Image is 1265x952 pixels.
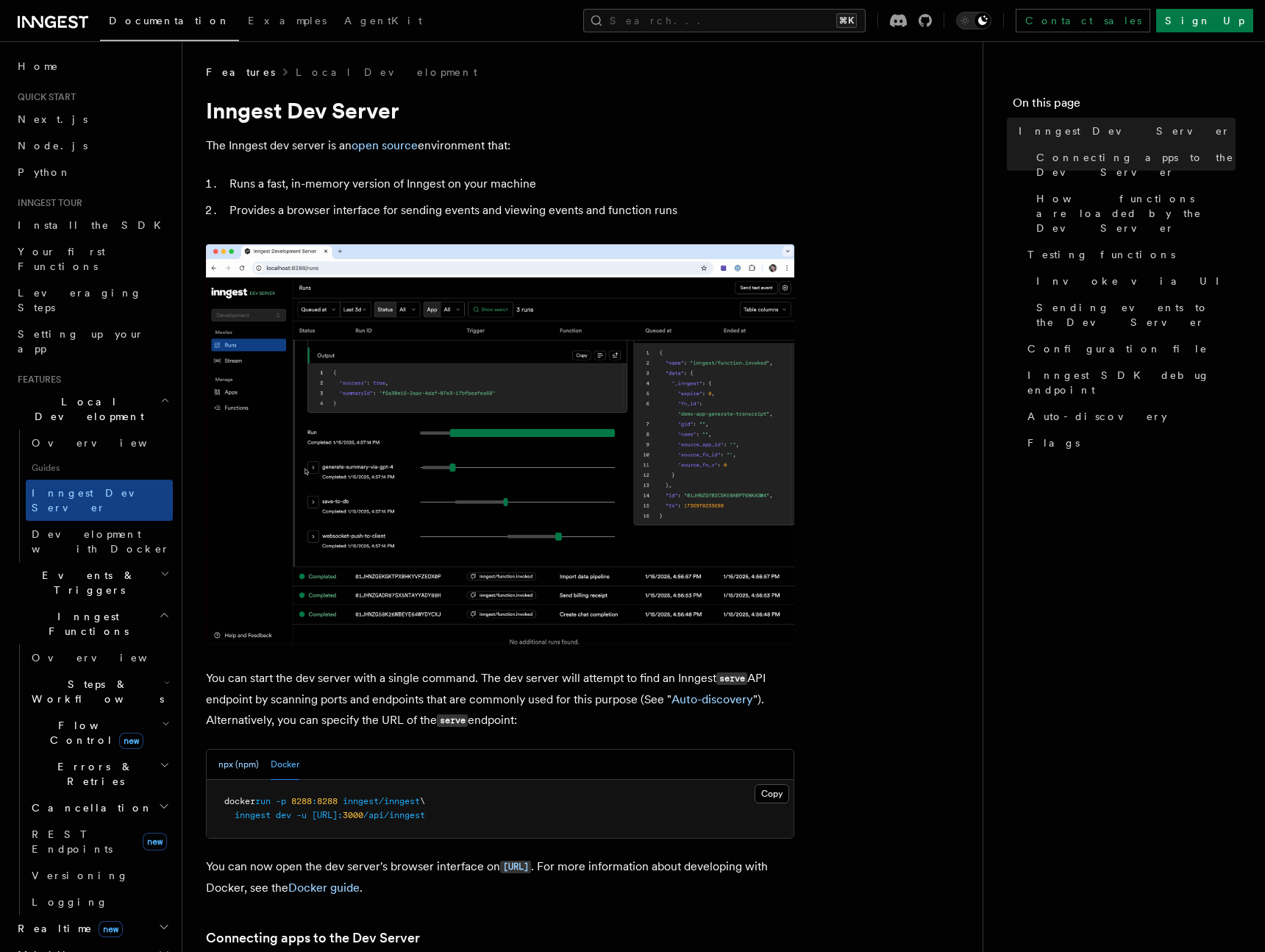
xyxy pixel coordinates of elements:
[143,833,167,850] span: new
[671,692,753,706] a: Auto-discovery
[32,487,157,514] span: Inngest Dev Server
[1016,9,1150,32] a: Contact sales
[276,810,291,820] span: dev
[26,521,173,562] a: Development with Docker
[1022,362,1236,403] a: Inngest SDK debug endpoint
[352,138,418,152] a: open source
[1022,335,1236,362] a: Configuration file
[225,174,794,194] li: Runs a fast, in-memory version of Inngest on your machine
[206,65,275,79] span: Features
[1156,9,1253,32] a: Sign Up
[18,328,144,355] span: Setting up your app
[32,828,113,855] span: REST Endpoints
[1022,403,1236,430] a: Auto-discovery
[1027,368,1236,397] span: Inngest SDK debug endpoint
[583,9,866,32] button: Search...⌘K
[206,97,794,124] h1: Inngest Dev Server
[1030,268,1236,294] a: Invoke via UI
[26,759,160,789] span: Errors & Retries
[248,15,327,26] span: Examples
[12,374,61,386] span: Features
[288,881,360,895] a: Docker guide
[716,672,747,685] code: serve
[12,568,160,597] span: Events & Triggers
[32,528,170,555] span: Development with Docker
[26,671,173,712] button: Steps & Workflows
[420,796,425,806] span: \
[18,287,142,313] span: Leveraging Steps
[18,59,59,74] span: Home
[18,113,88,125] span: Next.js
[291,796,312,806] span: 8288
[99,921,123,937] span: new
[1036,300,1236,330] span: Sending events to the Dev Server
[224,796,255,806] span: docker
[12,644,173,915] div: Inngest Functions
[26,677,164,706] span: Steps & Workflows
[239,4,335,40] a: Examples
[1036,274,1232,288] span: Invoke via UI
[18,166,71,178] span: Python
[312,796,317,806] span: :
[12,394,160,424] span: Local Development
[100,4,239,41] a: Documentation
[1027,247,1175,262] span: Testing functions
[296,65,477,79] a: Local Development
[255,796,271,806] span: run
[206,668,794,731] p: You can start the dev server with a single command. The dev server will attempt to find an Innges...
[1030,185,1236,241] a: How functions are loaded by the Dev Server
[12,159,173,185] a: Python
[296,810,307,820] span: -u
[26,753,173,795] button: Errors & Retries
[12,106,173,132] a: Next.js
[206,135,794,156] p: The Inngest dev server is an environment that:
[1036,150,1236,180] span: Connecting apps to the Dev Server
[26,889,173,915] a: Logging
[500,861,531,873] code: [URL]
[956,12,991,29] button: Toggle dark mode
[32,652,183,664] span: Overview
[343,810,363,820] span: 3000
[26,821,173,862] a: REST Endpointsnew
[1027,436,1080,450] span: Flags
[271,750,299,780] button: Docker
[32,896,108,908] span: Logging
[335,4,431,40] a: AgentKit
[18,140,88,152] span: Node.js
[18,219,170,231] span: Install the SDK
[12,609,159,639] span: Inngest Functions
[218,750,259,780] button: npx (npm)
[12,603,173,644] button: Inngest Functions
[1022,241,1236,268] a: Testing functions
[12,562,173,603] button: Events & Triggers
[1022,430,1236,456] a: Flags
[12,53,173,79] a: Home
[312,810,343,820] span: [URL]:
[26,800,153,815] span: Cancellation
[12,91,76,103] span: Quick start
[1030,144,1236,185] a: Connecting apps to the Dev Server
[12,280,173,321] a: Leveraging Steps
[1036,191,1236,235] span: How functions are loaded by the Dev Server
[12,238,173,280] a: Your first Functions
[317,796,338,806] span: 8288
[1027,341,1208,356] span: Configuration file
[344,15,422,26] span: AgentKit
[12,212,173,238] a: Install the SDK
[206,928,420,948] a: Connecting apps to the Dev Server
[1013,94,1236,118] h4: On this page
[1030,294,1236,335] a: Sending events to the Dev Server
[1013,118,1236,144] a: Inngest Dev Server
[26,430,173,456] a: Overview
[206,856,794,898] p: You can now open the dev server's browser interface on . For more information about developing wi...
[26,718,162,747] span: Flow Control
[26,862,173,889] a: Versioning
[26,795,173,821] button: Cancellation
[363,810,425,820] span: /api/inngest
[343,796,420,806] span: inngest/inngest
[500,859,531,873] a: [URL]
[12,321,173,362] a: Setting up your app
[26,456,173,480] span: Guides
[26,712,173,753] button: Flow Controlnew
[18,246,105,272] span: Your first Functions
